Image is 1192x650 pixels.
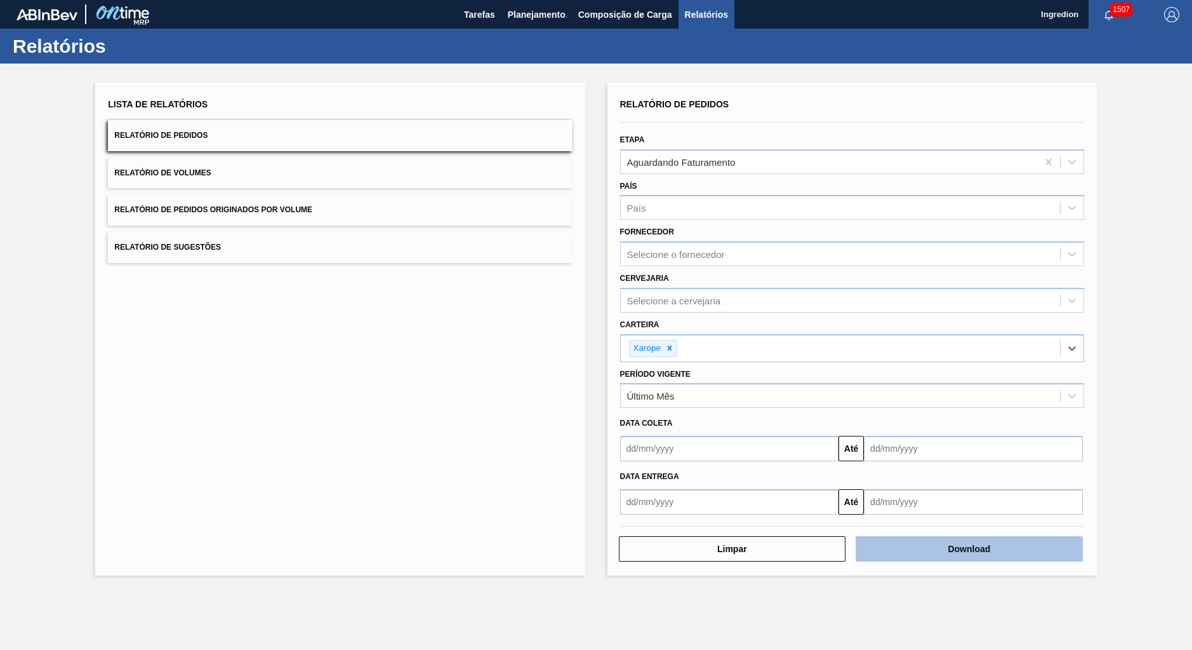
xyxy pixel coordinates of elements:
[108,232,572,263] button: Relatório de Sugestões
[1089,6,1129,24] button: Notificações
[627,203,646,213] div: País
[114,131,208,140] span: Relatório de Pedidos
[620,436,839,461] input: dd/mm/yyyy
[13,39,238,53] h1: Relatórios
[620,320,659,329] label: Carteira
[114,168,211,177] span: Relatório de Volumes
[856,536,1083,562] button: Download
[838,489,864,515] button: Até
[864,489,1083,515] input: dd/mm/yyyy
[620,489,839,515] input: dd/mm/yyyy
[114,205,312,214] span: Relatório de Pedidos Originados por Volume
[578,7,672,22] span: Composição de Carga
[685,7,728,22] span: Relatórios
[838,436,864,461] button: Até
[1164,7,1179,22] img: Logout
[620,135,645,144] label: Etapa
[108,120,572,151] button: Relatório de Pedidos
[114,243,221,252] span: Relatório de Sugestões
[508,7,566,22] span: Planejamento
[108,99,208,109] span: Lista de Relatórios
[627,249,725,260] div: Selecione o fornecedor
[627,295,721,306] div: Selecione a cervejaria
[627,391,675,402] div: Último Mês
[620,227,674,236] label: Fornecedor
[464,7,495,22] span: Tarefas
[864,436,1083,461] input: dd/mm/yyyy
[620,274,669,283] label: Cervejaria
[108,194,572,226] button: Relatório de Pedidos Originados por Volume
[620,370,691,379] label: Período Vigente
[620,99,729,109] span: Relatório de Pedidos
[630,341,663,356] div: Xarope
[619,536,846,562] button: Limpar
[627,156,736,167] div: Aguardando Faturamento
[1110,3,1132,17] span: 1507
[620,182,637,191] label: País
[620,419,673,428] span: Data coleta
[620,472,679,481] span: Data entrega
[17,9,77,20] img: TNhmsLtSVTkK8tSr43FrP2fwEKptu5GPRR3wAAAABJRU5ErkJggg==
[108,158,572,189] button: Relatório de Volumes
